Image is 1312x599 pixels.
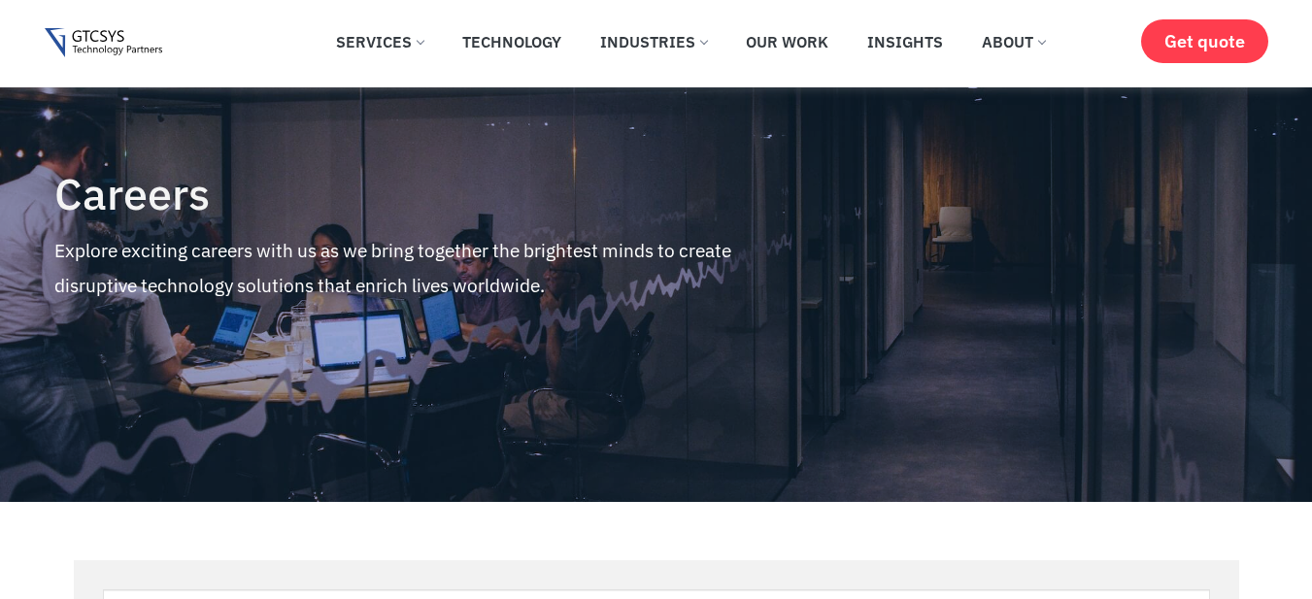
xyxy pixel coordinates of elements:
[731,20,843,63] a: Our Work
[45,28,162,58] img: Gtcsys logo
[1164,31,1245,51] span: Get quote
[54,233,800,303] p: Explore exciting careers with us as we bring together the brightest minds to create disruptive te...
[586,20,722,63] a: Industries
[448,20,576,63] a: Technology
[967,20,1060,63] a: About
[54,170,800,218] h4: Careers
[321,20,438,63] a: Services
[853,20,958,63] a: Insights
[1141,19,1268,63] a: Get quote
